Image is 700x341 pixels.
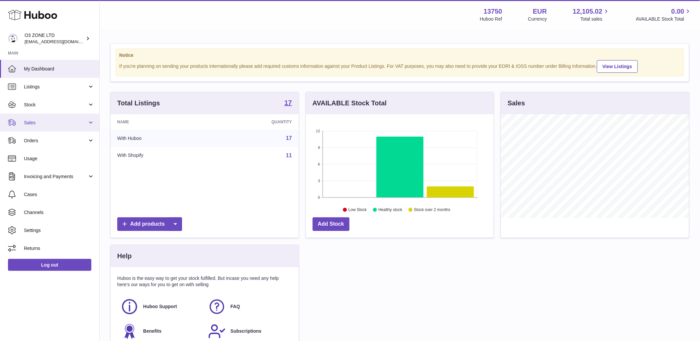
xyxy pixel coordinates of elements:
[121,298,201,316] a: Huboo Support
[480,16,502,22] div: Huboo Ref
[119,52,680,58] strong: Notice
[313,217,350,231] a: Add Stock
[636,16,692,22] span: AVAILABLE Stock Total
[316,129,320,133] text: 12
[111,130,212,147] td: With Huboo
[318,195,320,199] text: 0
[117,275,292,288] p: Huboo is the easy way to get your stock fulfilled. But incase you need any help here's our ways f...
[8,34,18,44] img: hello@o3zoneltd.co.uk
[636,7,692,22] a: 0.00 AVAILABLE Stock Total
[671,7,684,16] span: 0.00
[24,227,94,234] span: Settings
[143,303,177,310] span: Huboo Support
[24,66,94,72] span: My Dashboard
[508,99,525,108] h3: Sales
[208,298,289,316] a: FAQ
[573,7,602,16] span: 12,105.02
[117,252,132,261] h3: Help
[597,60,638,73] a: View Listings
[8,259,91,271] a: Log out
[117,217,182,231] a: Add products
[24,156,94,162] span: Usage
[143,328,161,334] span: Benefits
[119,59,680,73] div: If you're planning on sending your products internationally please add required customs informati...
[286,153,292,158] a: 11
[378,208,403,212] text: Healthy stock
[580,16,610,22] span: Total sales
[24,209,94,216] span: Channels
[318,146,320,150] text: 9
[414,208,450,212] text: Stock over 2 months
[24,84,87,90] span: Listings
[318,179,320,183] text: 3
[286,135,292,141] a: 17
[533,7,547,16] strong: EUR
[528,16,547,22] div: Currency
[24,191,94,198] span: Cases
[24,173,87,180] span: Invoicing and Payments
[25,32,84,45] div: O3 ZONE LTD
[24,102,87,108] span: Stock
[121,322,201,340] a: Benefits
[284,99,292,106] strong: 17
[117,99,160,108] h3: Total Listings
[25,39,98,44] span: [EMAIL_ADDRESS][DOMAIN_NAME]
[24,245,94,252] span: Returns
[284,99,292,107] a: 17
[208,322,289,340] a: Subscriptions
[313,99,387,108] h3: AVAILABLE Stock Total
[231,303,240,310] span: FAQ
[349,208,367,212] text: Low Stock
[318,162,320,166] text: 6
[111,147,212,164] td: With Shopify
[484,7,502,16] strong: 13750
[24,138,87,144] span: Orders
[231,328,261,334] span: Subscriptions
[212,114,299,130] th: Quantity
[573,7,610,22] a: 12,105.02 Total sales
[24,120,87,126] span: Sales
[111,114,212,130] th: Name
